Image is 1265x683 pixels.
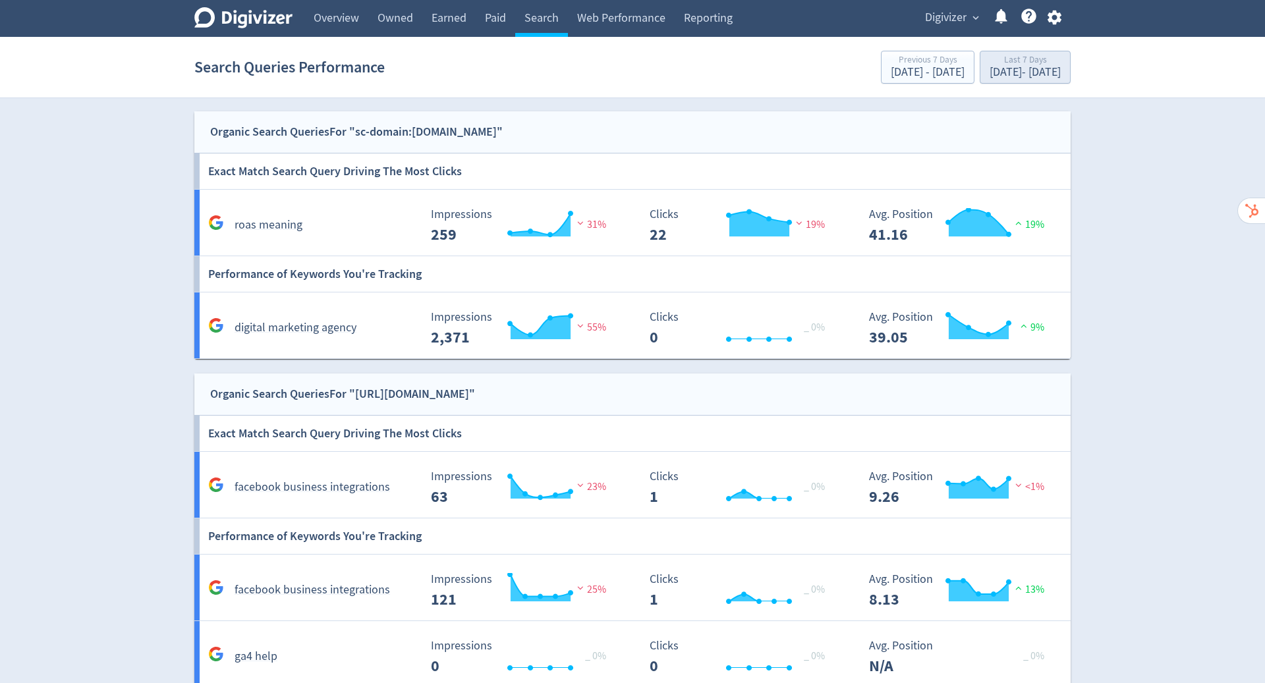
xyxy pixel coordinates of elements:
h5: ga4 help [235,649,277,665]
svg: Impressions 2,371 [424,311,622,346]
svg: Clicks 0 [643,640,841,674]
h6: Performance of Keywords You're Tracking [208,518,422,554]
svg: Avg. Position N/A [862,640,1060,674]
svg: Google Analytics [208,215,224,231]
img: negative-performance.svg [793,218,806,228]
svg: Google Analytics [208,317,224,333]
div: Organic Search Queries For "sc-domain:[DOMAIN_NAME]" [210,123,503,142]
h5: facebook business integrations [235,479,390,495]
button: Digivizer [920,7,982,28]
svg: Google Analytics [208,580,224,595]
div: Organic Search Queries For "[URL][DOMAIN_NAME]" [210,385,475,404]
span: 19% [793,218,825,231]
div: Last 7 Days [990,55,1061,67]
svg: Google Analytics [208,477,224,493]
span: _ 0% [804,321,825,334]
svg: Google Analytics [208,646,224,662]
img: positive-performance.svg [1012,583,1025,593]
button: Last 7 Days[DATE]- [DATE] [980,51,1071,84]
img: positive-performance.svg [1012,218,1025,228]
a: facebook business integrations Impressions 121 Impressions 121 25% Clicks 1 Clicks 1 _ 0% Avg. Po... [194,555,1071,621]
svg: Clicks 0 [643,311,841,346]
svg: Avg. Position 9.26 [862,470,1060,505]
a: digital marketing agency Impressions 2,371 Impressions 2,371 55% Clicks 0 Clicks 0 _ 0% Avg. Posi... [194,292,1071,359]
span: expand_more [970,12,982,24]
span: 31% [574,218,606,231]
span: 19% [1012,218,1044,231]
span: 55% [574,321,606,334]
svg: Clicks 22 [643,208,841,243]
h6: Performance of Keywords You're Tracking [208,256,422,292]
h5: roas meaning [235,217,302,233]
svg: Impressions 121 [424,573,622,608]
span: 9% [1017,321,1044,334]
img: positive-performance.svg [1017,321,1030,331]
div: Previous 7 Days [891,55,965,67]
svg: Avg. Position 39.05 [862,311,1060,346]
h5: digital marketing agency [235,320,356,336]
svg: Impressions 63 [424,470,622,505]
span: 23% [574,480,606,493]
span: <1% [1012,480,1044,493]
svg: Impressions 0 [424,640,622,674]
img: negative-performance.svg [574,480,587,490]
button: Previous 7 Days[DATE] - [DATE] [881,51,974,84]
span: _ 0% [1023,649,1044,663]
span: 25% [574,583,606,596]
img: negative-performance.svg [1012,480,1025,490]
span: _ 0% [804,649,825,663]
img: negative-performance.svg [574,321,587,331]
svg: Avg. Position 8.13 [862,573,1060,608]
svg: Impressions 259 [424,208,622,243]
a: facebook business integrations Impressions 63 Impressions 63 23% Clicks 1 Clicks 1 _ 0% Avg. Posi... [194,452,1071,518]
h6: Exact Match Search Query Driving The Most Clicks [208,416,462,451]
div: [DATE] - [DATE] [891,67,965,78]
svg: Clicks 1 [643,470,841,505]
span: Digivizer [925,7,967,28]
svg: Avg. Position 41.16 [862,208,1060,243]
div: [DATE] - [DATE] [990,67,1061,78]
h1: Search Queries Performance [194,46,385,88]
span: _ 0% [585,649,606,663]
a: roas meaning Impressions 259 Impressions 259 31% Clicks 22 Clicks 22 19% Avg. Position 41.16 Avg.... [194,190,1071,256]
img: negative-performance.svg [574,218,587,228]
h5: facebook business integrations [235,582,390,598]
svg: Clicks 1 [643,573,841,608]
span: _ 0% [804,480,825,493]
span: 13% [1012,583,1044,596]
h6: Exact Match Search Query Driving The Most Clicks [208,153,462,189]
span: _ 0% [804,583,825,596]
img: negative-performance.svg [574,583,587,593]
